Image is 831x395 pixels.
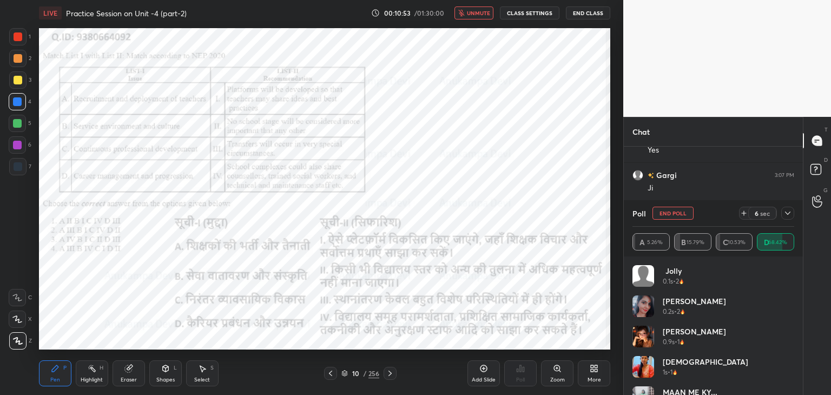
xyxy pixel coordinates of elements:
div: Yes [648,145,794,156]
h5: 0.2s [663,307,674,317]
img: 43e279c3707540d381c52db753b54b36.jpg [632,326,654,347]
h4: [PERSON_NAME] [663,326,726,337]
div: Eraser [121,377,137,383]
div: 3 [9,71,31,89]
h5: 1 [677,337,680,347]
button: CLASS SETTINGS [500,6,559,19]
div: Z [9,332,32,350]
div: Add Slide [472,377,496,383]
span: unmute [467,9,490,17]
div: 4 [9,93,31,110]
button: unmute [454,6,493,19]
img: streak-poll-icon.44701ccd.svg [679,279,684,284]
div: 7 [9,158,31,175]
button: End Class [566,6,610,19]
div: 3:07 PM [775,172,794,179]
img: default.png [632,170,643,181]
h5: 2 [676,276,679,286]
div: 2 [9,50,31,67]
div: 6 [754,209,759,218]
div: Shapes [156,377,175,383]
h6: Gargi [654,169,677,181]
h4: [DEMOGRAPHIC_DATA] [663,356,748,367]
div: 10 [350,370,361,377]
h5: • [673,276,676,286]
div: grid [624,147,803,313]
h5: 0.9s [663,337,675,347]
img: default.png [632,265,654,287]
h4: Jolly [663,265,684,276]
div: 6 [9,136,31,154]
img: 5878e3593f9c44669b2a929936b1861e.jpg [632,295,654,317]
h5: • [668,367,670,377]
p: Chat [624,117,658,146]
div: X [9,311,32,328]
img: streak-poll-icon.44701ccd.svg [672,370,677,375]
div: P [63,365,67,371]
h4: Practice Session on Unit -4 (part-2) [66,8,187,18]
div: S [210,365,214,371]
div: 1 [9,28,31,45]
div: L [174,365,177,371]
img: streak-poll-icon.44701ccd.svg [680,339,684,345]
div: 5 [9,115,31,132]
img: 2f570174400e4ba486af7a7a5eaf2fd4.jpg [632,356,654,378]
div: sec [759,209,771,218]
h5: 1 [670,367,672,377]
button: End Poll [652,207,694,220]
h5: 0.1s [663,276,673,286]
div: C [9,289,32,306]
h5: 1s [663,367,668,377]
div: Select [194,377,210,383]
div: 256 [368,368,379,378]
p: G [823,186,828,194]
h5: • [675,337,677,347]
img: streak-poll-icon.44701ccd.svg [680,309,685,314]
div: Ji [648,183,794,194]
div: H [100,365,103,371]
div: grid [632,265,794,395]
p: T [825,126,828,134]
div: Highlight [81,377,103,383]
div: Zoom [550,377,565,383]
h5: 2 [677,307,680,317]
div: Pen [50,377,60,383]
p: D [824,156,828,164]
div: / [363,370,366,377]
h4: Poll [632,208,646,219]
h4: [PERSON_NAME] [663,295,726,307]
div: More [588,377,601,383]
img: no-rating-badge.077c3623.svg [648,173,654,179]
div: LIVE [39,6,62,19]
h5: • [674,307,677,317]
